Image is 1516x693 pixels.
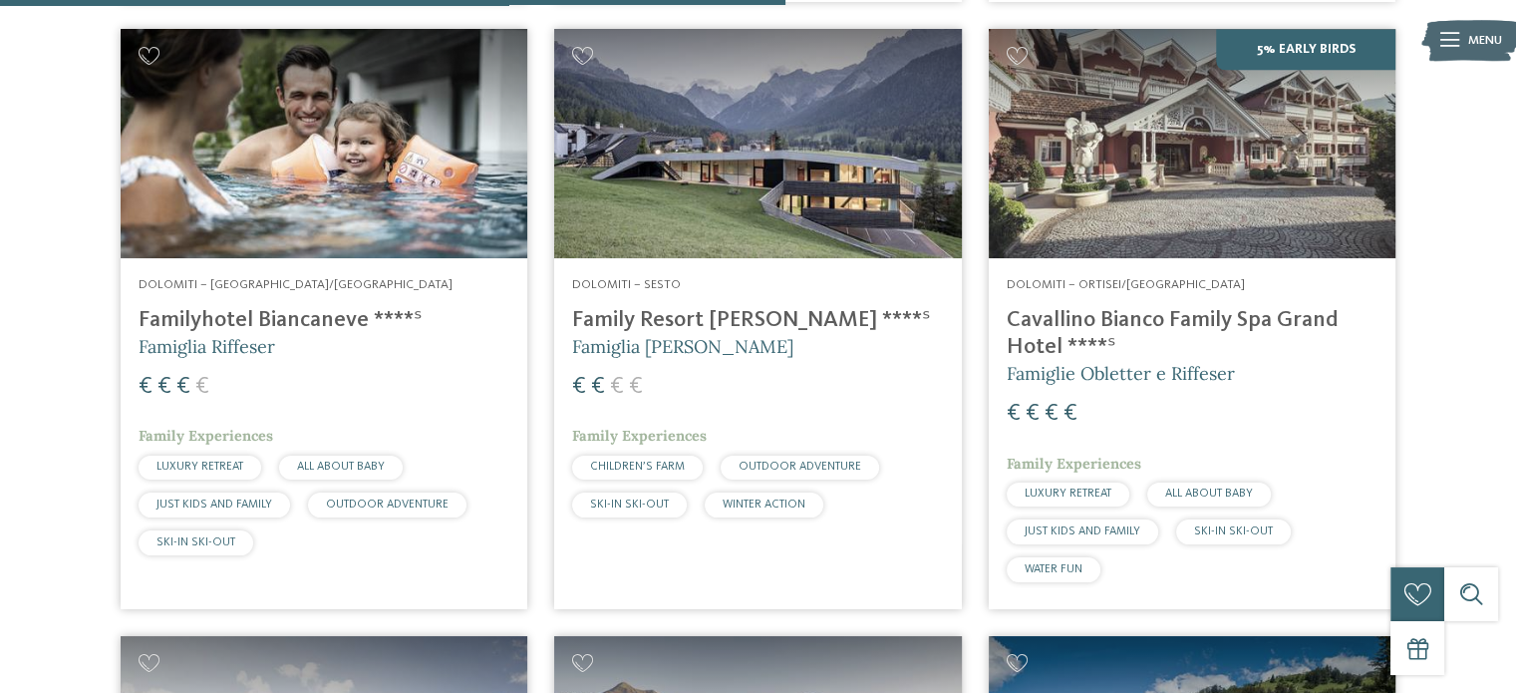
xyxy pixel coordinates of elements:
span: Famiglie Obletter e Riffeser [1007,362,1235,385]
span: € [1026,402,1040,426]
a: Cercate un hotel per famiglie? Qui troverete solo i migliori! Dolomiti – [GEOGRAPHIC_DATA]/[GEOGR... [121,29,527,608]
span: CHILDREN’S FARM [590,461,685,473]
span: € [591,375,605,399]
span: WATER FUN [1025,563,1082,575]
img: Family Resort Rainer ****ˢ [554,29,961,258]
span: Dolomiti – Ortisei/[GEOGRAPHIC_DATA] [1007,278,1245,291]
span: JUST KIDS AND FAMILY [1025,525,1140,537]
span: OUTDOOR ADVENTURE [326,499,449,511]
span: € [157,375,171,399]
span: € [1045,402,1059,426]
span: ALL ABOUT BABY [1165,488,1253,500]
span: LUXURY RETREAT [1025,488,1111,500]
h4: Cavallino Bianco Family Spa Grand Hotel ****ˢ [1007,307,1377,361]
span: SKI-IN SKI-OUT [1194,525,1273,537]
span: € [1063,402,1077,426]
h4: Familyhotel Biancaneve ****ˢ [139,307,509,334]
img: Family Spa Grand Hotel Cavallino Bianco ****ˢ [989,29,1395,258]
span: LUXURY RETREAT [156,461,243,473]
img: Cercate un hotel per famiglie? Qui troverete solo i migliori! [121,29,527,258]
span: Family Experiences [139,427,273,445]
span: € [1007,402,1021,426]
a: Cercate un hotel per famiglie? Qui troverete solo i migliori! 5% Early Birds Dolomiti – Ortisei/[... [989,29,1395,608]
span: € [195,375,209,399]
span: € [176,375,190,399]
a: Cercate un hotel per famiglie? Qui troverete solo i migliori! Dolomiti – Sesto Family Resort [PER... [554,29,961,608]
span: Famiglia [PERSON_NAME] [572,335,793,358]
span: Family Experiences [1007,455,1141,473]
h4: Family Resort [PERSON_NAME] ****ˢ [572,307,943,334]
span: € [572,375,586,399]
span: Famiglia Riffeser [139,335,275,358]
span: OUTDOOR ADVENTURE [739,461,861,473]
span: SKI-IN SKI-OUT [590,499,669,511]
span: Dolomiti – [GEOGRAPHIC_DATA]/[GEOGRAPHIC_DATA] [139,278,453,291]
span: JUST KIDS AND FAMILY [156,499,272,511]
span: ALL ABOUT BABY [297,461,385,473]
span: Family Experiences [572,427,707,445]
span: € [139,375,152,399]
span: SKI-IN SKI-OUT [156,536,235,548]
span: WINTER ACTION [723,499,805,511]
span: Dolomiti – Sesto [572,278,681,291]
span: € [629,375,643,399]
span: € [610,375,624,399]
